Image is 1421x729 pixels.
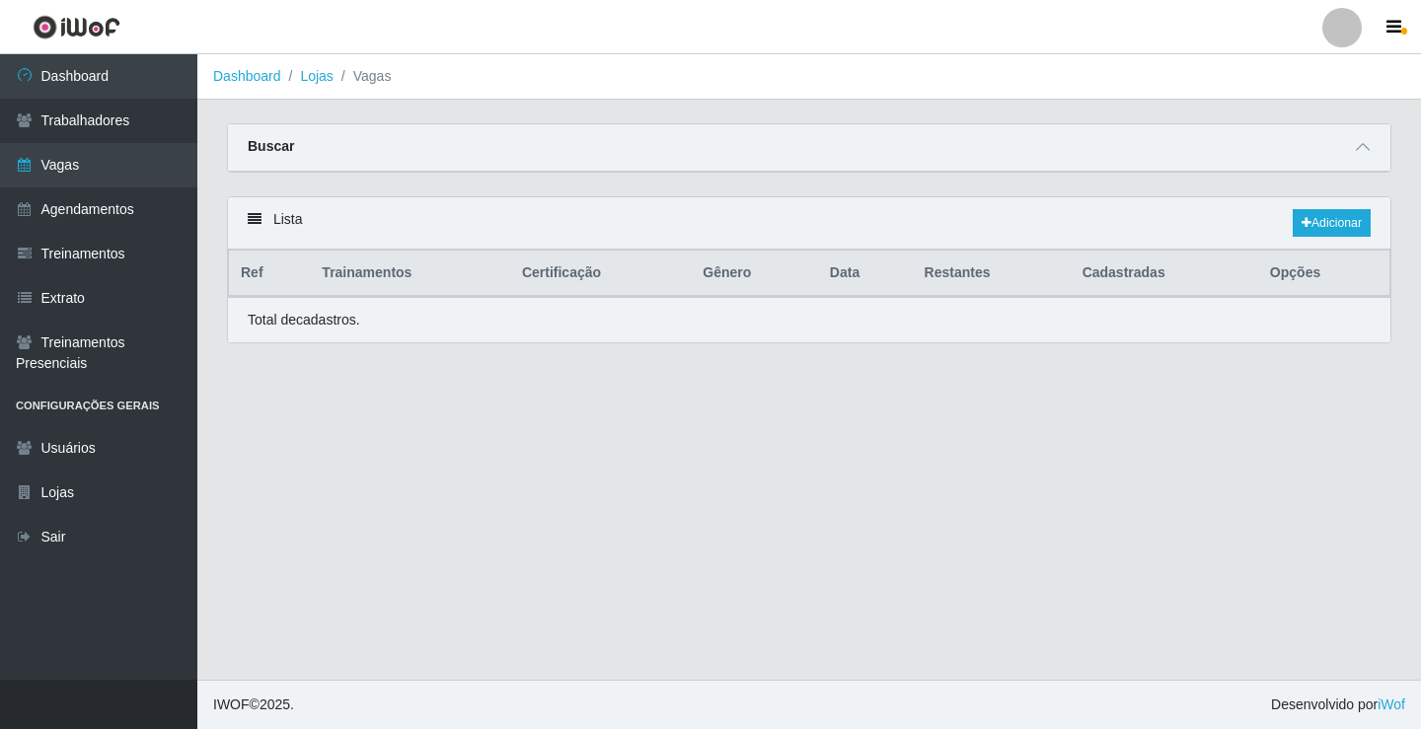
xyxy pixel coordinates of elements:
[691,251,818,297] th: Gênero
[1258,251,1390,297] th: Opções
[213,68,281,84] a: Dashboard
[213,696,250,712] span: IWOF
[310,251,510,297] th: Trainamentos
[1071,251,1258,297] th: Cadastradas
[228,197,1390,250] div: Lista
[248,310,360,330] p: Total de cadastros.
[1378,696,1405,712] a: iWof
[33,15,120,39] img: CoreUI Logo
[300,68,333,84] a: Lojas
[1271,694,1405,715] span: Desenvolvido por
[213,694,294,715] span: © 2025 .
[818,251,913,297] th: Data
[229,251,311,297] th: Ref
[248,138,294,154] strong: Buscar
[197,54,1421,100] nav: breadcrumb
[1293,209,1371,237] a: Adicionar
[334,66,392,87] li: Vagas
[510,251,691,297] th: Certificação
[913,251,1071,297] th: Restantes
